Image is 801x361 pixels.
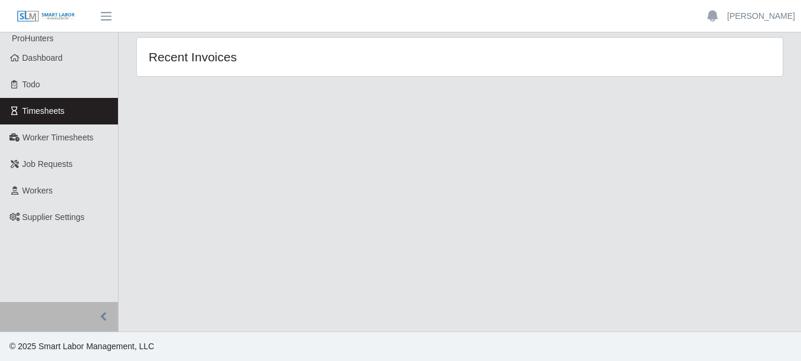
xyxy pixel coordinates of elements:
[22,80,40,89] span: Todo
[149,50,398,64] h4: Recent Invoices
[727,10,795,22] a: [PERSON_NAME]
[22,133,93,142] span: Worker Timesheets
[12,34,54,43] span: ProHunters
[22,53,63,63] span: Dashboard
[22,212,85,222] span: Supplier Settings
[22,106,65,116] span: Timesheets
[9,342,154,351] span: © 2025 Smart Labor Management, LLC
[22,159,73,169] span: Job Requests
[17,10,75,23] img: SLM Logo
[22,186,53,195] span: Workers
